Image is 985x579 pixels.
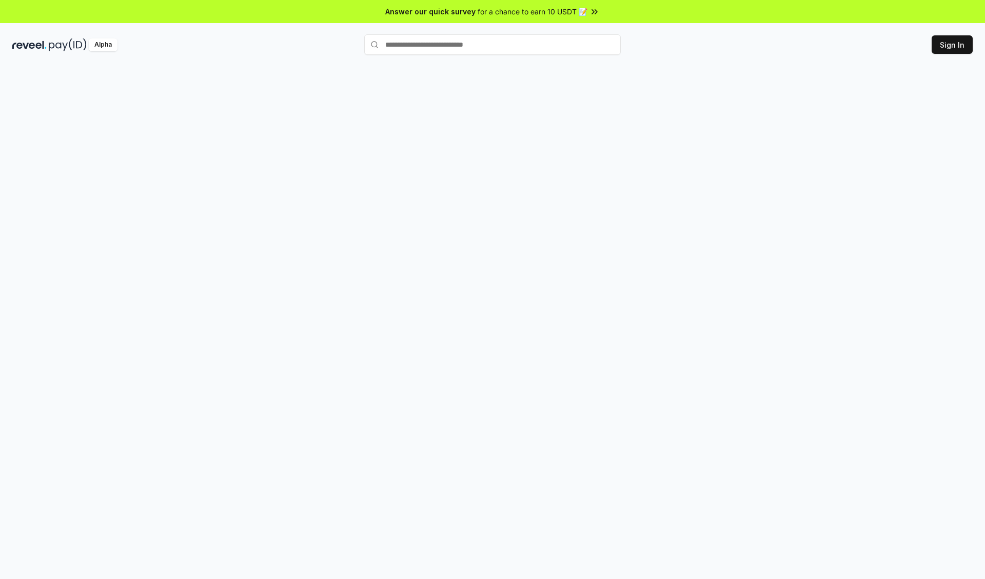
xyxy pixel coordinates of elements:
img: reveel_dark [12,38,47,51]
span: for a chance to earn 10 USDT 📝 [478,6,587,17]
span: Answer our quick survey [385,6,476,17]
div: Alpha [89,38,117,51]
button: Sign In [932,35,973,54]
img: pay_id [49,38,87,51]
